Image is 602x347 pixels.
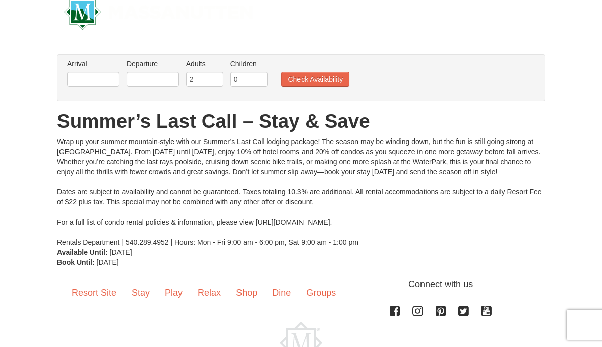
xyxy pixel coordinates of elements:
[57,111,545,131] h1: Summer’s Last Call – Stay & Save
[57,248,108,256] strong: Available Until:
[110,248,132,256] span: [DATE]
[57,136,545,247] div: Wrap up your summer mountain-style with our Summer’s Last Call lodging package! The season may be...
[186,59,223,69] label: Adults
[97,258,119,266] span: [DATE]
[265,277,298,309] a: Dine
[298,277,343,309] a: Groups
[281,72,349,87] button: Check Availability
[127,59,179,69] label: Departure
[64,277,124,309] a: Resort Site
[124,277,157,309] a: Stay
[190,277,228,309] a: Relax
[67,59,119,69] label: Arrival
[157,277,190,309] a: Play
[57,258,95,266] strong: Book Until:
[228,277,265,309] a: Shop
[230,59,268,69] label: Children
